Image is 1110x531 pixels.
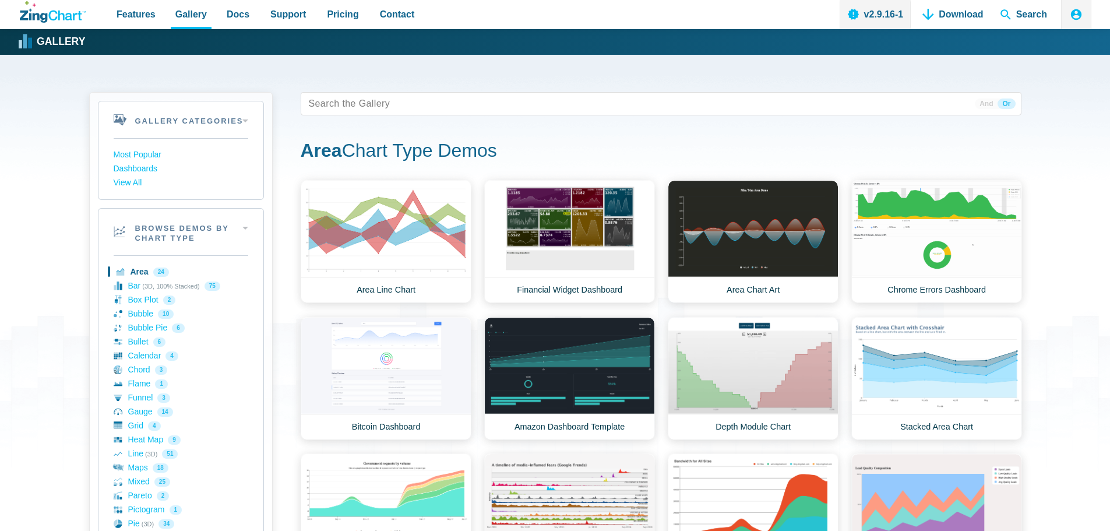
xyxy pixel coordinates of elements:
[998,99,1015,109] span: Or
[270,6,306,22] span: Support
[301,140,342,161] strong: Area
[484,317,655,440] a: Amazon Dashboard Template
[975,99,998,109] span: And
[20,1,86,23] a: ZingChart Logo. Click to return to the homepage
[851,180,1022,303] a: Chrome Errors Dashboard
[114,162,248,176] a: Dashboards
[484,180,655,303] a: Financial Widget Dashboard
[114,148,248,162] a: Most Popular
[301,180,471,303] a: Area Line Chart
[98,101,263,138] h2: Gallery Categories
[301,317,471,440] a: Bitcoin Dashboard
[20,33,85,51] a: Gallery
[114,176,248,190] a: View All
[668,180,838,303] a: Area Chart Art
[98,209,263,255] h2: Browse Demos By Chart Type
[301,139,1021,165] h1: Chart Type Demos
[37,37,85,47] strong: Gallery
[851,317,1022,440] a: Stacked Area Chart
[327,6,358,22] span: Pricing
[380,6,415,22] span: Contact
[175,6,207,22] span: Gallery
[668,317,838,440] a: Depth Module Chart
[117,6,156,22] span: Features
[227,6,249,22] span: Docs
